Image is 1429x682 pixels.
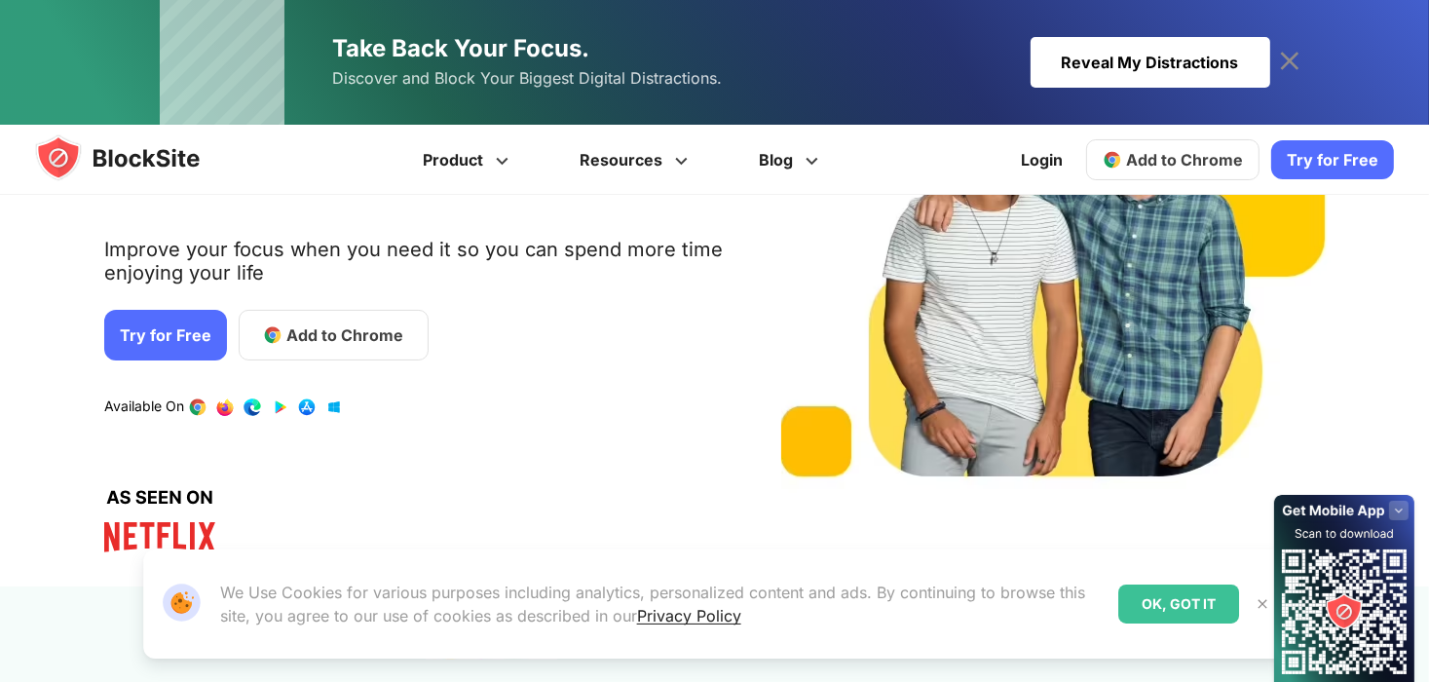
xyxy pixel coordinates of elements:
span: Discover and Block Your Biggest Digital Distractions. [333,64,723,93]
a: Add to Chrome [1086,139,1260,180]
div: Reveal My Distractions [1031,37,1270,88]
a: Product [391,125,547,195]
p: We Use Cookies for various purposes including analytics, personalized content and ads. By continu... [220,581,1104,627]
span: Take Back Your Focus. [333,34,590,62]
span: Add to Chrome [1126,150,1243,170]
button: Close [1250,591,1275,617]
a: Resources [547,125,727,195]
a: Try for Free [104,310,227,360]
a: Blog [727,125,857,195]
text: Improve your focus when you need it so you can spend more time enjoying your life [104,238,726,300]
img: Close [1255,596,1270,612]
text: Available On [104,398,184,417]
span: Add to Chrome [286,323,403,347]
img: blocksite-icon.5d769676.svg [35,134,238,181]
a: Privacy Policy [637,606,741,625]
a: Try for Free [1271,140,1394,179]
a: Add to Chrome [239,310,429,360]
div: OK, GOT IT [1118,585,1239,624]
a: Login [1009,136,1074,183]
img: chrome-icon.svg [1103,150,1122,170]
